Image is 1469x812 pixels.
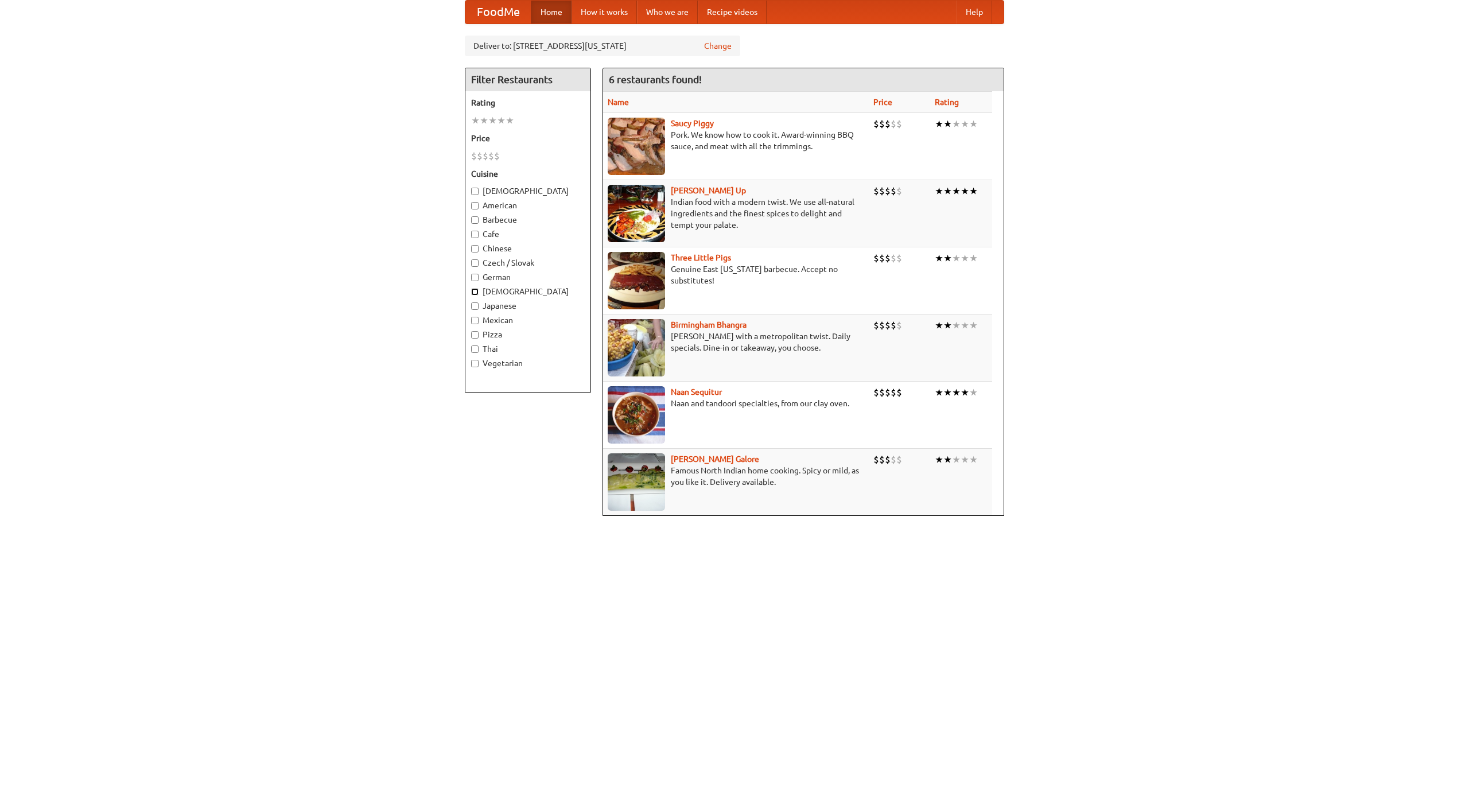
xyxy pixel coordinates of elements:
[480,114,488,127] li: ★
[471,358,585,369] label: Vegetarian
[608,319,665,376] img: bhangra.jpg
[885,453,891,466] li: $
[935,118,943,130] li: ★
[969,386,978,399] li: ★
[873,185,879,197] li: $
[935,185,943,197] li: ★
[471,133,585,144] h5: Price
[957,1,992,24] a: Help
[879,319,885,332] li: $
[961,185,969,197] li: ★
[961,118,969,130] li: ★
[879,118,885,130] li: $
[873,118,879,130] li: $
[608,98,629,107] a: Name
[471,331,479,339] input: Pizza
[885,118,891,130] li: $
[873,252,879,265] li: $
[891,319,896,332] li: $
[969,118,978,130] li: ★
[671,454,759,464] b: [PERSON_NAME] Galore
[609,74,702,85] ng-pluralize: 6 restaurants found!
[471,274,479,281] input: German
[885,319,891,332] li: $
[471,288,479,296] input: [DEMOGRAPHIC_DATA]
[935,386,943,399] li: ★
[698,1,767,24] a: Recipe videos
[891,453,896,466] li: $
[471,168,585,180] h5: Cuisine
[896,252,902,265] li: $
[608,331,864,353] p: [PERSON_NAME] with a metropolitan twist. Daily specials. Dine-in or takeaway, you choose.
[885,386,891,399] li: $
[465,1,531,24] a: FoodMe
[471,97,585,108] h5: Rating
[961,386,969,399] li: ★
[952,453,961,466] li: ★
[608,129,864,152] p: Pork. We know how to cook it. Award-winning BBQ sauce, and meat with all the trimmings.
[891,386,896,399] li: $
[637,1,698,24] a: Who we are
[608,196,864,231] p: Indian food with a modern twist. We use all-natural ingredients and the finest spices to delight ...
[873,453,879,466] li: $
[608,453,665,511] img: currygalore.jpg
[704,40,732,52] a: Change
[471,188,479,195] input: [DEMOGRAPHIC_DATA]
[935,319,943,332] li: ★
[969,252,978,265] li: ★
[891,185,896,197] li: $
[494,150,500,162] li: $
[873,386,879,399] li: $
[471,231,479,238] input: Cafe
[935,98,959,107] a: Rating
[465,68,590,91] h4: Filter Restaurants
[471,345,479,353] input: Thai
[879,252,885,265] li: $
[477,150,483,162] li: $
[471,245,479,252] input: Chinese
[943,386,952,399] li: ★
[671,320,747,329] a: Birmingham Bhangra
[471,360,479,367] input: Vegetarian
[896,386,902,399] li: $
[608,465,864,488] p: Famous North Indian home cooking. Spicy or mild, as you like it. Delivery available.
[671,186,746,195] a: [PERSON_NAME] Up
[952,118,961,130] li: ★
[608,386,665,444] img: naansequitur.jpg
[572,1,637,24] a: How it works
[506,114,514,127] li: ★
[896,118,902,130] li: $
[471,202,479,209] input: American
[483,150,488,162] li: $
[608,252,665,309] img: littlepigs.jpg
[943,319,952,332] li: ★
[873,98,892,107] a: Price
[961,252,969,265] li: ★
[935,252,943,265] li: ★
[471,114,480,127] li: ★
[952,386,961,399] li: ★
[969,319,978,332] li: ★
[879,453,885,466] li: $
[943,252,952,265] li: ★
[471,314,585,326] label: Mexican
[465,36,740,56] div: Deliver to: [STREET_ADDRESS][US_STATE]
[471,214,585,226] label: Barbecue
[969,185,978,197] li: ★
[873,319,879,332] li: $
[896,453,902,466] li: $
[471,302,479,310] input: Japanese
[497,114,506,127] li: ★
[608,398,864,409] p: Naan and tandoori specialties, from our clay oven.
[471,317,479,324] input: Mexican
[471,259,479,267] input: Czech / Slovak
[969,453,978,466] li: ★
[879,185,885,197] li: $
[896,319,902,332] li: $
[608,185,665,242] img: curryup.jpg
[961,453,969,466] li: ★
[671,253,731,262] a: Three Little Pigs
[471,200,585,211] label: American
